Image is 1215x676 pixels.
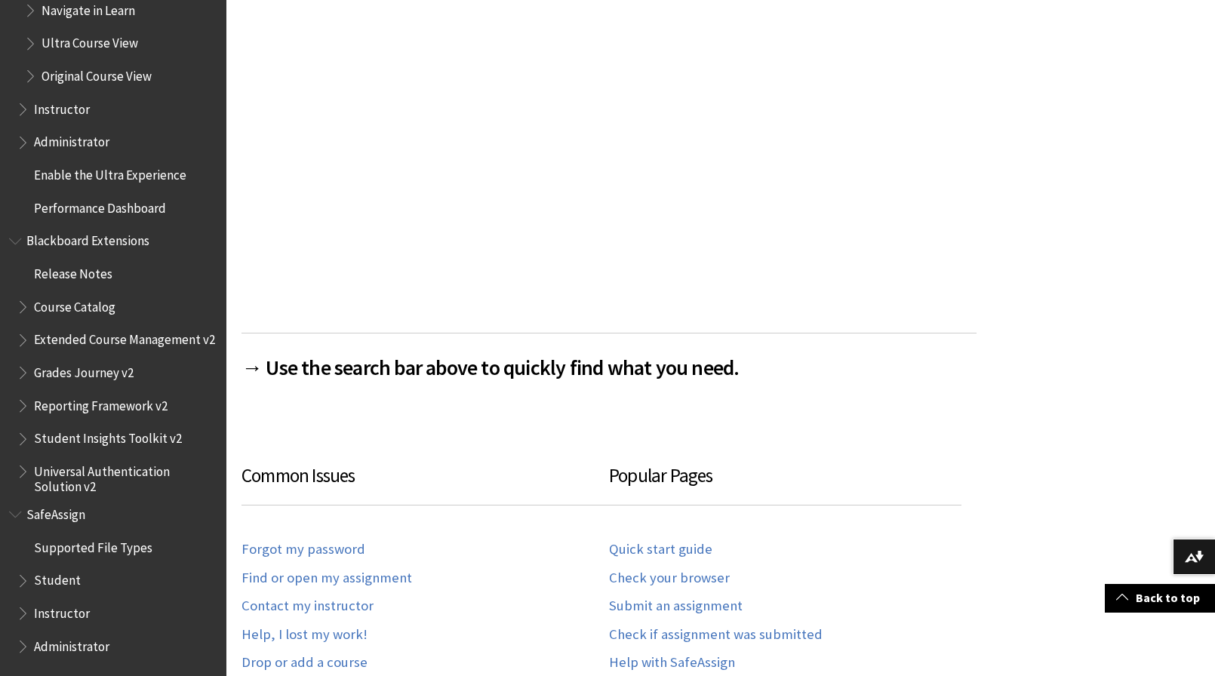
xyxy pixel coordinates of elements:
[34,601,90,621] span: Instructor
[34,426,182,447] span: Student Insights Toolkit v2
[9,229,217,495] nav: Book outline for Blackboard Extensions
[34,261,112,281] span: Release Notes
[34,97,90,117] span: Instructor
[609,462,961,506] h3: Popular Pages
[1105,584,1215,612] a: Back to top
[26,229,149,249] span: Blackboard Extensions
[34,634,109,654] span: Administrator
[609,570,730,587] a: Check your browser
[241,541,365,558] a: Forgot my password
[42,31,138,51] span: Ultra Course View
[241,462,609,506] h3: Common Issues
[34,535,152,555] span: Supported File Types
[241,570,412,587] a: Find or open my assignment
[34,195,166,216] span: Performance Dashboard
[241,626,368,644] a: Help, I lost my work!
[34,459,216,494] span: Universal Authentication Solution v2
[34,327,215,348] span: Extended Course Management v2
[609,598,743,615] a: Submit an assignment
[34,162,186,183] span: Enable the Ultra Experience
[241,654,368,671] a: Drop or add a course
[34,568,81,588] span: Student
[609,654,735,671] a: Help with SafeAssign
[241,598,374,615] a: Contact my instructor
[9,502,217,659] nav: Book outline for Blackboard SafeAssign
[609,626,823,644] a: Check if assignment was submitted
[26,502,85,522] span: SafeAssign
[241,333,977,383] h2: → Use the search bar above to quickly find what you need.
[34,294,115,315] span: Course Catalog
[34,360,134,380] span: Grades Journey v2
[609,541,712,558] a: Quick start guide
[42,63,152,84] span: Original Course View
[34,393,168,413] span: Reporting Framework v2
[34,130,109,150] span: Administrator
